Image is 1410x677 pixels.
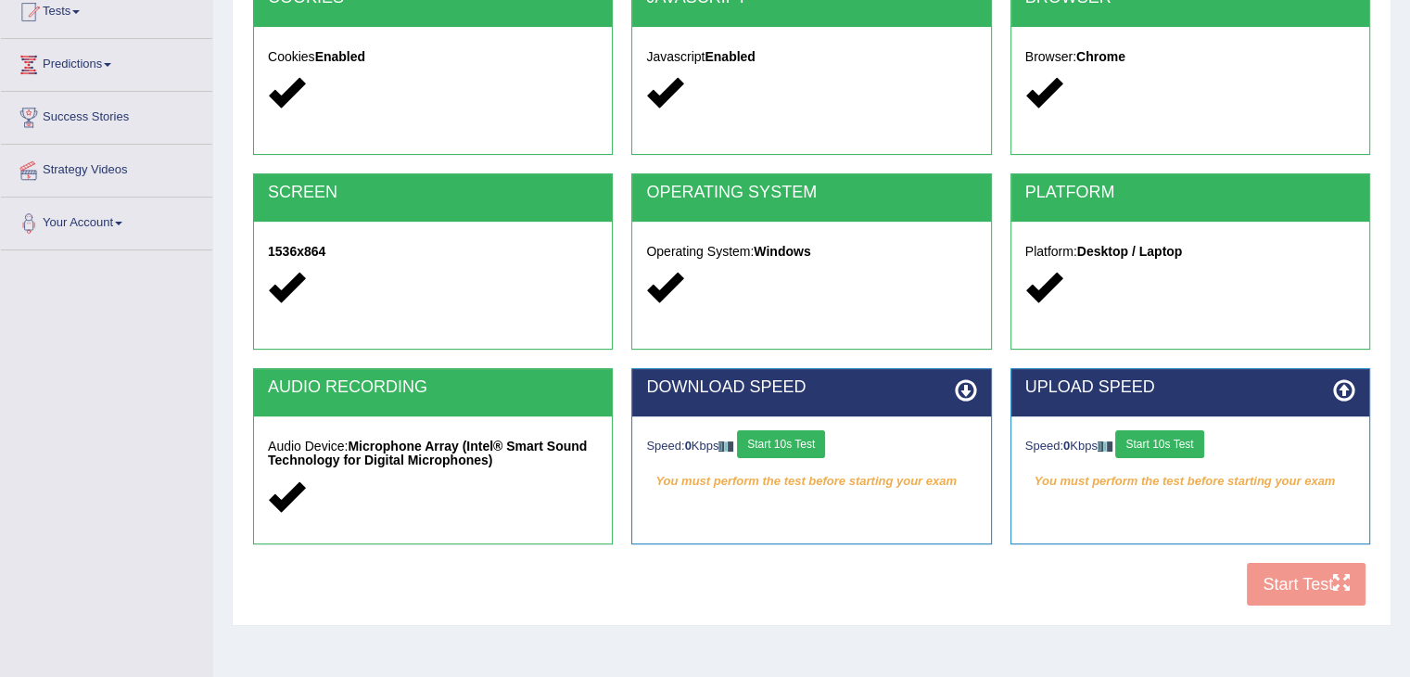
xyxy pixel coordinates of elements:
[685,439,692,453] strong: 0
[1025,50,1355,64] h5: Browser:
[646,430,976,463] div: Speed: Kbps
[1115,430,1203,458] button: Start 10s Test
[1025,378,1355,397] h2: UPLOAD SPEED
[705,49,755,64] strong: Enabled
[268,184,598,202] h2: SCREEN
[1,39,212,85] a: Predictions
[1,198,212,244] a: Your Account
[1063,439,1070,453] strong: 0
[315,49,365,64] strong: Enabled
[1025,184,1355,202] h2: PLATFORM
[1025,467,1355,495] em: You must perform the test before starting your exam
[268,50,598,64] h5: Cookies
[1076,49,1125,64] strong: Chrome
[1,145,212,191] a: Strategy Videos
[1025,245,1355,259] h5: Platform:
[1025,430,1355,463] div: Speed: Kbps
[646,50,976,64] h5: Javascript
[268,244,325,259] strong: 1536x864
[718,441,733,452] img: ajax-loader-fb-connection.gif
[268,439,587,467] strong: Microphone Array (Intel® Smart Sound Technology for Digital Microphones)
[754,244,810,259] strong: Windows
[646,184,976,202] h2: OPERATING SYSTEM
[1077,244,1183,259] strong: Desktop / Laptop
[646,378,976,397] h2: DOWNLOAD SPEED
[268,378,598,397] h2: AUDIO RECORDING
[268,440,598,468] h5: Audio Device:
[646,467,976,495] em: You must perform the test before starting your exam
[1,92,212,138] a: Success Stories
[646,245,976,259] h5: Operating System:
[737,430,825,458] button: Start 10s Test
[1098,441,1112,452] img: ajax-loader-fb-connection.gif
